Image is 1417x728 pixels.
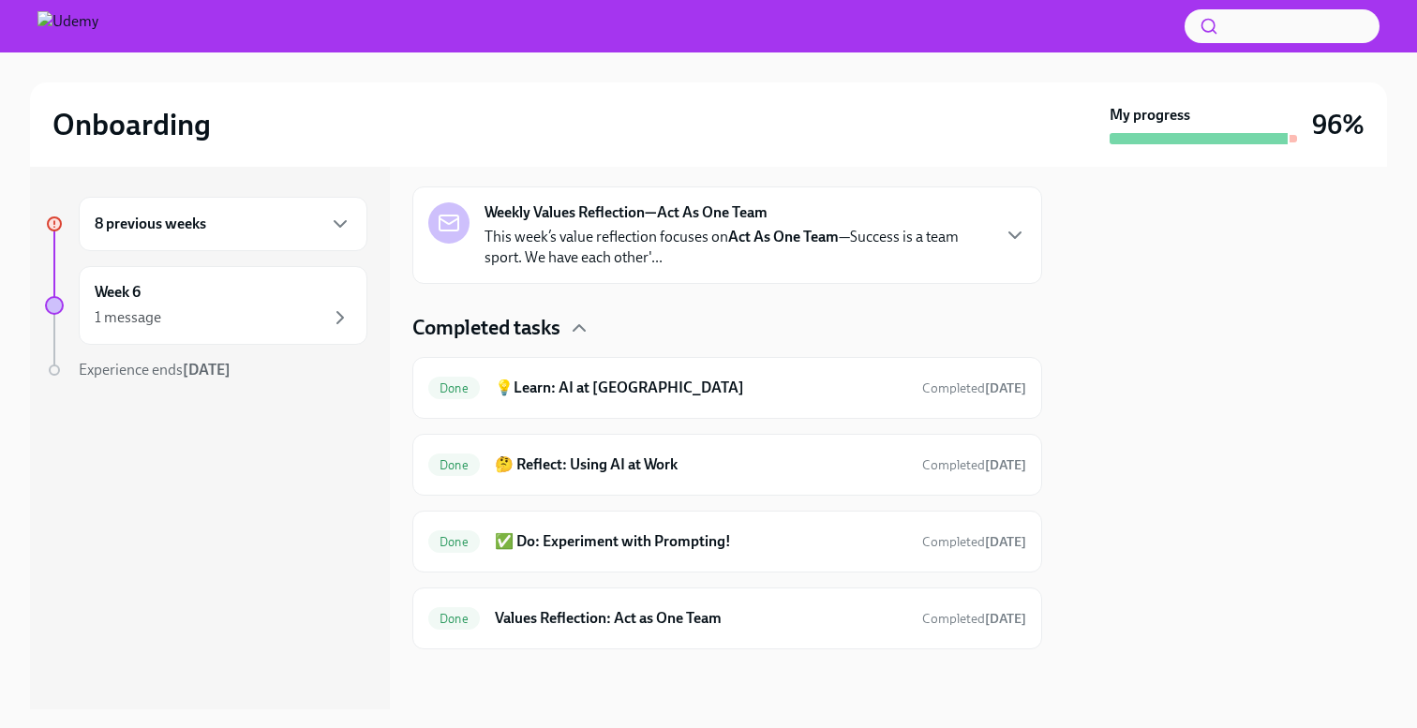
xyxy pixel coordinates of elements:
span: Done [428,458,480,472]
span: Completed [922,380,1026,396]
span: Done [428,381,480,395]
div: Completed tasks [412,314,1042,342]
span: Completed [922,611,1026,627]
div: 1 message [95,307,161,328]
p: This week’s value reflection focuses on —Success is a team sport. We have each other'... [485,227,989,268]
strong: [DATE] [985,457,1026,473]
strong: Weekly Values Reflection—Act As One Team [485,202,768,223]
h6: Week 6 [95,282,141,303]
a: Done🤔 Reflect: Using AI at WorkCompleted[DATE] [428,450,1026,480]
h6: 🤔 Reflect: Using AI at Work [495,454,907,475]
span: July 28th, 2025 11:19 [922,456,1026,474]
span: Completed [922,534,1026,550]
h6: 💡Learn: AI at [GEOGRAPHIC_DATA] [495,378,907,398]
span: Done [428,612,480,626]
strong: [DATE] [985,611,1026,627]
h6: ✅ Do: Experiment with Prompting! [495,531,907,552]
a: DoneValues Reflection: Act as One TeamCompleted[DATE] [428,603,1026,633]
strong: My progress [1110,105,1190,126]
strong: Act As One Team [728,228,839,245]
h2: Onboarding [52,106,211,143]
span: Completed [922,457,1026,473]
a: Done💡Learn: AI at [GEOGRAPHIC_DATA]Completed[DATE] [428,373,1026,403]
div: 8 previous weeks [79,197,367,251]
img: Udemy [37,11,98,41]
strong: [DATE] [985,380,1026,396]
strong: [DATE] [183,361,231,379]
a: Week 61 message [45,266,367,345]
span: July 28th, 2025 11:15 [922,379,1026,397]
span: Done [428,535,480,549]
h3: 96% [1312,108,1365,141]
span: Experience ends [79,361,231,379]
span: August 6th, 2025 09:26 [922,533,1026,551]
h6: Values Reflection: Act as One Team [495,608,907,629]
h4: Completed tasks [412,314,560,342]
h6: 8 previous weeks [95,214,206,234]
strong: [DATE] [985,534,1026,550]
a: Done✅ Do: Experiment with Prompting!Completed[DATE] [428,527,1026,557]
